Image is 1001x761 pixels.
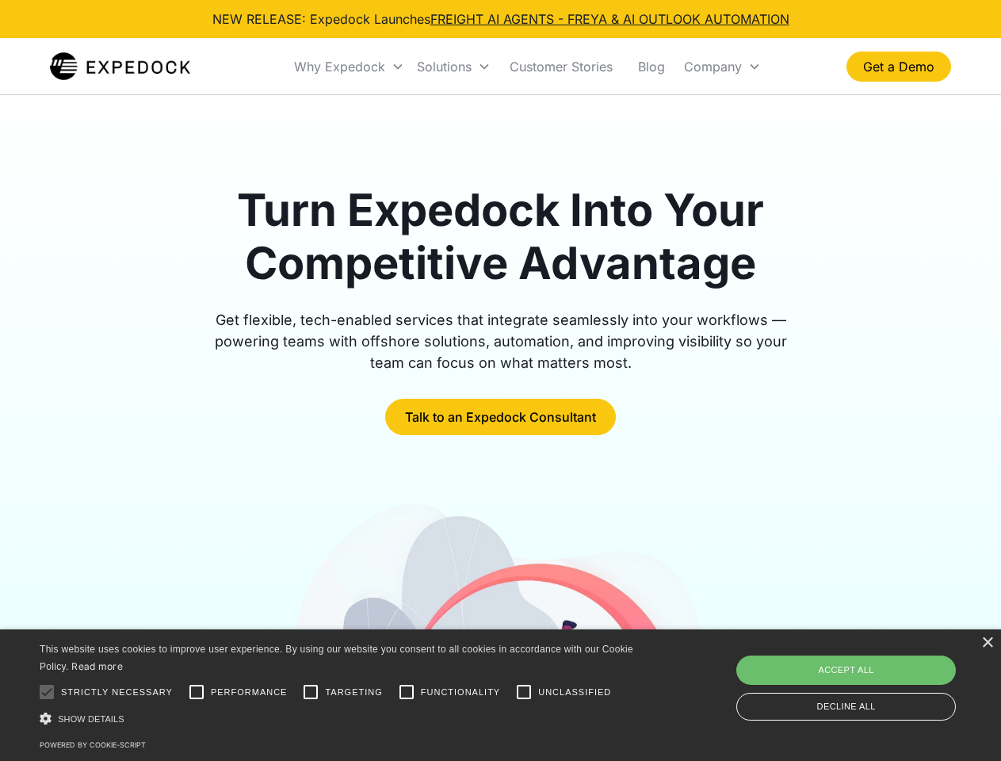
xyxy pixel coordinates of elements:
[58,714,124,724] span: Show details
[497,40,625,94] a: Customer Stories
[625,40,678,94] a: Blog
[40,740,146,749] a: Powered by cookie-script
[411,40,497,94] div: Solutions
[211,686,288,699] span: Performance
[421,686,500,699] span: Functionality
[417,59,472,75] div: Solutions
[50,51,190,82] a: home
[325,686,382,699] span: Targeting
[288,40,411,94] div: Why Expedock
[737,590,1001,761] iframe: Chat Widget
[212,10,789,29] div: NEW RELEASE: Expedock Launches
[538,686,611,699] span: Unclassified
[684,59,742,75] div: Company
[197,184,805,290] h1: Turn Expedock Into Your Competitive Advantage
[50,51,190,82] img: Expedock Logo
[846,52,951,82] a: Get a Demo
[71,660,123,672] a: Read more
[430,11,789,27] a: FREIGHT AI AGENTS - FREYA & AI OUTLOOK AUTOMATION
[40,710,639,727] div: Show details
[197,309,805,373] div: Get flexible, tech-enabled services that integrate seamlessly into your workflows — powering team...
[678,40,767,94] div: Company
[61,686,173,699] span: Strictly necessary
[385,399,616,435] a: Talk to an Expedock Consultant
[294,59,385,75] div: Why Expedock
[40,644,633,673] span: This website uses cookies to improve user experience. By using our website you consent to all coo...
